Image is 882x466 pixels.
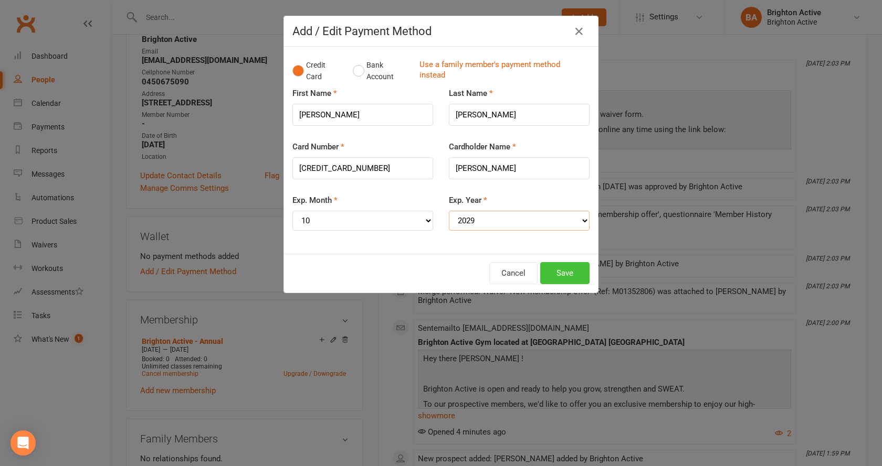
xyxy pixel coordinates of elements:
[292,140,344,153] label: Card Number
[489,262,538,284] button: Cancel
[292,55,342,87] button: Credit Card
[449,140,516,153] label: Cardholder Name
[353,55,411,87] button: Bank Account
[449,157,590,179] input: Name on card
[540,262,590,284] button: Save
[449,87,493,100] label: Last Name
[292,87,337,100] label: First Name
[292,157,433,179] input: XXXX-XXXX-XXXX-XXXX
[292,25,590,38] h4: Add / Edit Payment Method
[571,23,587,40] button: Close
[10,430,36,456] div: Open Intercom Messenger
[419,59,584,83] a: Use a family member's payment method instead
[292,194,338,207] label: Exp. Month
[449,194,487,207] label: Exp. Year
